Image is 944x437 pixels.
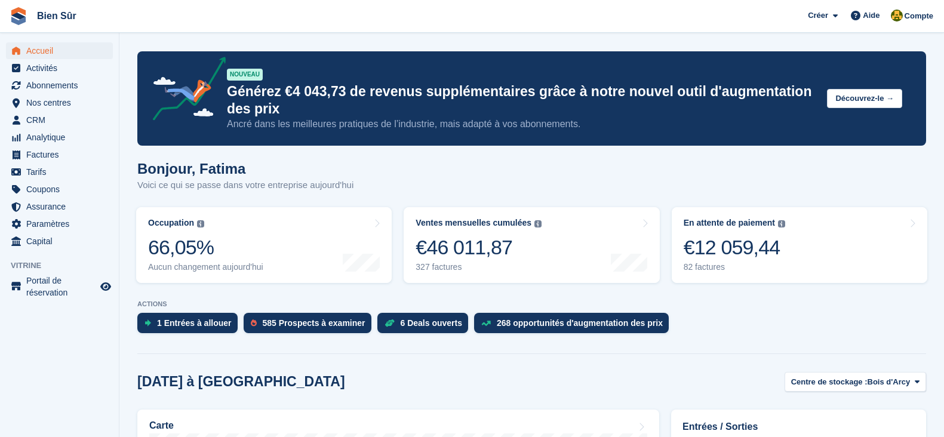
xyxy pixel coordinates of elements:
img: icon-info-grey-7440780725fd019a000dd9b08b2336e03edf1995a4989e88bcd33f0948082b44.svg [197,220,204,227]
span: Capital [26,233,98,250]
div: 82 factures [684,262,785,272]
h2: [DATE] à [GEOGRAPHIC_DATA] [137,374,345,390]
p: Générez €4 043,73 de revenus supplémentaires grâce à notre nouvel outil d'augmentation des prix [227,83,817,118]
a: En attente de paiement €12 059,44 82 factures [672,207,927,283]
a: menu [6,164,113,180]
a: Ventes mensuelles cumulées €46 011,87 327 factures [404,207,659,283]
img: move_ins_to_allocate_icon-fdf77a2bb77ea45bf5b3d319d69a93e2d87916cf1d5bf7949dd705db3b84f3ca.svg [144,319,151,327]
img: prospect-51fa495bee0391a8d652442698ab0144808aea92771e9ea1ae160a38d050c398.svg [251,319,257,327]
span: Factures [26,146,98,163]
p: ACTIONS [137,300,926,308]
button: Centre de stockage : Bois d'Arcy [785,372,926,392]
div: 66,05% [148,235,263,260]
p: Voici ce qui se passe dans votre entreprise aujourd'hui [137,179,353,192]
div: €12 059,44 [684,235,785,260]
a: menu [6,275,113,298]
h2: Entrées / Sorties [682,420,915,434]
a: menu [6,181,113,198]
div: 6 Deals ouverts [401,318,463,328]
div: €46 011,87 [416,235,542,260]
img: deal-1b604bf984904fb50ccaf53a9ad4b4a5d6e5aea283cecdc64d6e3604feb123c2.svg [385,319,395,327]
span: Compte [905,10,933,22]
div: Occupation [148,218,194,228]
a: menu [6,129,113,146]
span: Accueil [26,42,98,59]
h1: Bonjour, Fatima [137,161,353,177]
span: Portail de réservation [26,275,98,298]
div: Ventes mensuelles cumulées [416,218,531,228]
a: menu [6,216,113,232]
a: menu [6,77,113,94]
a: menu [6,42,113,59]
a: 268 opportunités d'augmentation des prix [474,313,675,339]
span: Activités [26,60,98,76]
img: icon-info-grey-7440780725fd019a000dd9b08b2336e03edf1995a4989e88bcd33f0948082b44.svg [778,220,785,227]
p: Ancré dans les meilleures pratiques de l’industrie, mais adapté à vos abonnements. [227,118,817,131]
span: Créer [808,10,828,21]
img: icon-info-grey-7440780725fd019a000dd9b08b2336e03edf1995a4989e88bcd33f0948082b44.svg [534,220,542,227]
a: menu [6,146,113,163]
div: 585 Prospects à examiner [263,318,365,328]
span: Assurance [26,198,98,215]
span: Aide [863,10,880,21]
span: CRM [26,112,98,128]
a: 585 Prospects à examiner [244,313,377,339]
a: menu [6,94,113,111]
div: 1 Entrées à allouer [157,318,232,328]
span: Vitrine [11,260,119,272]
span: Bois d'Arcy [868,376,911,388]
img: price_increase_opportunities-93ffe204e8149a01c8c9dc8f82e8f89637d9d84a8eef4429ea346261dce0b2c0.svg [481,321,491,326]
div: 268 opportunités d'augmentation des prix [497,318,663,328]
span: Coupons [26,181,98,198]
span: Nos centres [26,94,98,111]
a: 6 Deals ouverts [377,313,475,339]
div: Aucun changement aujourd'hui [148,262,263,272]
span: Centre de stockage : [791,376,868,388]
img: price-adjustments-announcement-icon-8257ccfd72463d97f412b2fc003d46551f7dbcb40ab6d574587a9cd5c0d94... [143,57,226,125]
a: menu [6,60,113,76]
img: stora-icon-8386f47178a22dfd0bd8f6a31ec36ba5ce8667c1dd55bd0f319d3a0aa187defe.svg [10,7,27,25]
a: 1 Entrées à allouer [137,313,244,339]
a: Occupation 66,05% Aucun changement aujourd'hui [136,207,392,283]
div: 327 factures [416,262,542,272]
a: menu [6,198,113,215]
span: Abonnements [26,77,98,94]
h2: Carte [149,420,174,431]
a: Bien Sûr [32,6,81,26]
div: En attente de paiement [684,218,775,228]
span: Tarifs [26,164,98,180]
button: Découvrez-le → [827,89,902,109]
div: NOUVEAU [227,69,263,81]
span: Paramètres [26,216,98,232]
img: Fatima Kelaaoui [891,10,903,21]
a: menu [6,233,113,250]
span: Analytique [26,129,98,146]
a: menu [6,112,113,128]
a: Boutique d'aperçu [99,279,113,294]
